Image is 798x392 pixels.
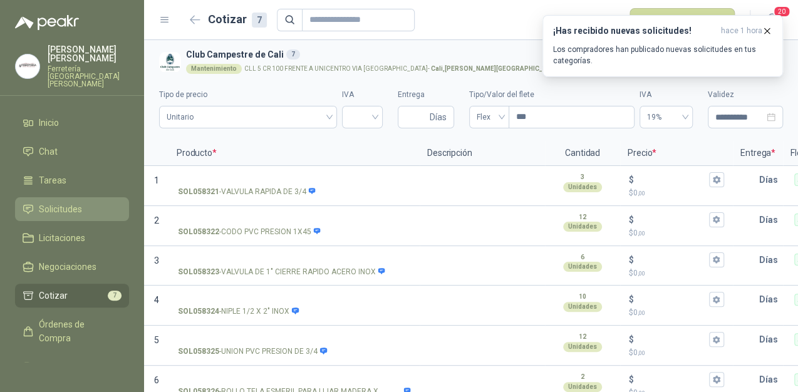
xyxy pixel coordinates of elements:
[286,49,300,59] div: 7
[159,89,337,101] label: Tipo de precio
[629,347,724,359] p: $
[633,269,645,277] span: 0
[759,367,783,392] p: Días
[469,89,635,101] label: Tipo/Valor del flete
[39,289,68,302] span: Cotizar
[629,292,634,306] p: $
[39,360,85,374] span: Remisiones
[178,186,219,198] strong: SOL058321
[39,317,117,345] span: Órdenes de Compra
[154,255,159,266] span: 3
[773,6,790,18] span: 20
[633,348,645,357] span: 0
[563,342,602,352] div: Unidades
[638,349,645,356] span: ,00
[15,355,129,379] a: Remisiones
[638,270,645,277] span: ,00
[629,253,634,267] p: $
[629,333,634,346] p: $
[759,287,783,312] p: Días
[630,8,735,32] button: Publicar cotizaciones
[178,306,299,317] p: - NIPLE 1/2 X 2" INOX
[48,65,129,88] p: Ferretería [GEOGRAPHIC_DATA][PERSON_NAME]
[629,373,634,386] p: $
[186,64,242,74] div: Mantenimiento
[431,65,561,72] strong: Cali , [PERSON_NAME][GEOGRAPHIC_DATA]
[154,335,159,345] span: 5
[15,284,129,307] a: Cotizar7
[620,141,733,166] p: Precio
[708,89,783,101] label: Validez
[709,212,724,227] button: $$0,00
[244,66,561,72] p: CLL 5 CR 100 FRENTE A UNICENTRO VIA [GEOGRAPHIC_DATA] -
[178,175,411,185] input: SOL058321-VALVULA RAPIDA DE 3/4
[733,141,783,166] p: Entrega
[39,260,96,274] span: Negociaciones
[636,255,707,264] input: $$0,00
[709,372,724,387] button: $$0,00
[39,116,59,130] span: Inicio
[169,141,420,166] p: Producto
[39,202,82,216] span: Solicitudes
[39,173,66,187] span: Tareas
[633,229,645,237] span: 0
[563,182,602,192] div: Unidades
[638,309,645,316] span: ,00
[154,375,159,385] span: 6
[15,312,129,350] a: Órdenes de Compra
[39,145,58,158] span: Chat
[759,327,783,352] p: Días
[759,247,783,272] p: Días
[579,292,586,302] p: 10
[154,175,159,185] span: 1
[159,51,181,73] img: Company Logo
[178,255,411,265] input: SOL058323-VALVULA DE 1" CIERRE RAPIDO ACERO INOX
[208,11,267,28] h2: Cotizar
[48,45,129,63] p: [PERSON_NAME] [PERSON_NAME]
[636,375,707,384] input: $$0,00
[629,307,724,319] p: $
[633,188,645,197] span: 0
[398,89,454,101] label: Entrega
[178,266,219,278] strong: SOL058323
[178,335,411,344] input: SOL058325-UNION PVC PRESION DE 3/4
[252,13,267,28] div: 7
[553,26,716,36] h3: ¡Has recibido nuevas solicitudes!
[636,295,707,304] input: $$0,00
[154,295,159,305] span: 4
[709,252,724,267] button: $$0,00
[542,15,783,77] button: ¡Has recibido nuevas solicitudes!hace 1 hora Los compradores han publicado nuevas solicitudes en ...
[629,213,634,227] p: $
[709,172,724,187] button: $$0,00
[178,266,386,278] p: - VALVULA DE 1" CIERRE RAPIDO ACERO INOX
[15,15,79,30] img: Logo peakr
[579,212,586,222] p: 12
[178,215,411,225] input: SOL058322-CODO PVC PRESION 1X45
[178,375,411,384] input: SOL058326-ROLLO TELA ESMERIL PARA LIJAR MADERA X 1MTS, ABRACOL
[581,372,584,382] p: 2
[178,226,219,238] strong: SOL058322
[477,108,502,126] span: Flex
[563,222,602,232] div: Unidades
[633,308,645,317] span: 0
[629,173,634,187] p: $
[563,302,602,312] div: Unidades
[178,226,321,238] p: - CODO PVC PRESION 1X45
[759,207,783,232] p: Días
[760,9,783,31] button: 20
[178,186,316,198] p: - VALVULA RAPIDA DE 3/4
[640,89,693,101] label: IVA
[629,187,724,199] p: $
[186,48,778,61] h3: Club Campestre de Cali
[709,292,724,307] button: $$0,00
[581,172,584,182] p: 3
[638,230,645,237] span: ,00
[39,231,85,245] span: Licitaciones
[15,197,129,221] a: Solicitudes
[342,89,383,101] label: IVA
[553,44,772,66] p: Los compradores han publicado nuevas solicitudes en tus categorías.
[15,168,129,192] a: Tareas
[638,190,645,197] span: ,00
[420,141,545,166] p: Descripción
[16,54,39,78] img: Company Logo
